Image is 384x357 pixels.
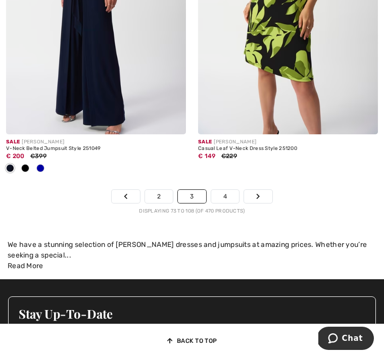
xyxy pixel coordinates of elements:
span: Sale [6,139,20,145]
h3: Stay Up-To-Date [19,307,365,320]
div: Black [18,161,33,177]
div: V-Neck Belted Jumpsuit Style 251049 [6,146,186,152]
span: Read More [8,262,43,270]
span: €399 [30,152,46,160]
a: 2 [145,190,173,203]
div: [PERSON_NAME] [6,138,186,146]
span: Sale [198,139,212,145]
iframe: Opens a widget where you can chat to one of our agents [318,327,374,352]
span: € 200 [6,152,25,160]
span: € 149 [198,152,216,160]
a: 3 [178,190,206,203]
div: [PERSON_NAME] [198,138,378,146]
a: 4 [211,190,239,203]
div: We have a stunning selection of [PERSON_NAME] dresses and jumpsuits at amazing prices. Whether yo... [8,239,376,261]
span: €229 [221,152,237,160]
div: Royal Sapphire 163 [33,161,48,177]
div: Casual Leaf V-Neck Dress Style 251200 [198,146,378,152]
div: Midnight Blue [3,161,18,177]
